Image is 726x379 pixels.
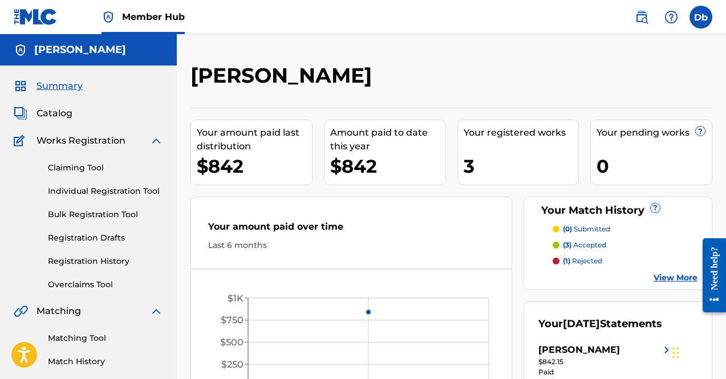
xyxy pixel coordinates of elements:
[102,10,115,24] img: Top Rightsholder
[14,134,29,148] img: Works Registration
[651,203,660,213] span: ?
[14,9,58,25] img: MLC Logo
[221,315,244,325] tspan: $750
[330,126,445,153] div: Amount paid to date this year
[694,230,726,321] iframe: Resource Center
[48,209,163,221] a: Bulk Registration Tool
[690,6,712,28] div: User Menu
[538,367,674,377] div: Paid
[14,43,27,57] img: Accounts
[228,293,244,304] tspan: $1K
[36,304,81,318] span: Matching
[563,240,606,250] p: accepted
[122,10,185,23] span: Member Hub
[660,6,683,28] div: Help
[654,272,697,284] a: View More
[553,224,697,234] a: (0) submitted
[553,256,697,266] a: (1) rejected
[48,255,163,267] a: Registration History
[34,43,126,56] h5: Kay Archon
[36,107,72,120] span: Catalog
[14,107,27,120] img: Catalog
[660,343,674,357] img: right chevron icon
[563,224,610,234] p: submitted
[36,134,125,148] span: Works Registration
[14,79,83,93] a: SummarySummary
[538,343,674,377] a: [PERSON_NAME]right chevron icon$842.15Paid
[197,153,312,179] div: $842
[464,126,579,140] div: Your registered works
[672,336,679,370] div: Drag
[48,232,163,244] a: Registration Drafts
[563,317,600,330] span: [DATE]
[538,357,674,367] div: $842.15
[48,332,163,344] a: Matching Tool
[208,220,494,239] div: Your amount paid over time
[221,359,244,370] tspan: $250
[553,240,697,250] a: (3) accepted
[14,79,27,93] img: Summary
[563,241,571,249] span: (3)
[48,162,163,174] a: Claiming Tool
[48,185,163,197] a: Individual Registration Tool
[563,225,572,233] span: (0)
[190,63,378,88] h2: [PERSON_NAME]
[36,79,83,93] span: Summary
[14,107,72,120] a: CatalogCatalog
[563,256,602,266] p: rejected
[563,256,570,265] span: (1)
[630,6,653,28] a: Public Search
[48,279,163,291] a: Overclaims Tool
[664,10,678,24] img: help
[464,153,579,179] div: 3
[538,316,662,332] div: Your Statements
[538,343,620,357] div: [PERSON_NAME]
[597,153,712,179] div: 0
[696,127,705,136] span: ?
[330,153,445,179] div: $842
[14,304,28,318] img: Matching
[149,304,163,318] img: expand
[538,203,697,218] div: Your Match History
[197,126,312,153] div: Your amount paid last distribution
[208,239,494,251] div: Last 6 months
[597,126,712,140] div: Your pending works
[149,134,163,148] img: expand
[220,337,244,348] tspan: $500
[635,10,648,24] img: search
[669,324,726,379] iframe: Chat Widget
[48,356,163,368] a: Match History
